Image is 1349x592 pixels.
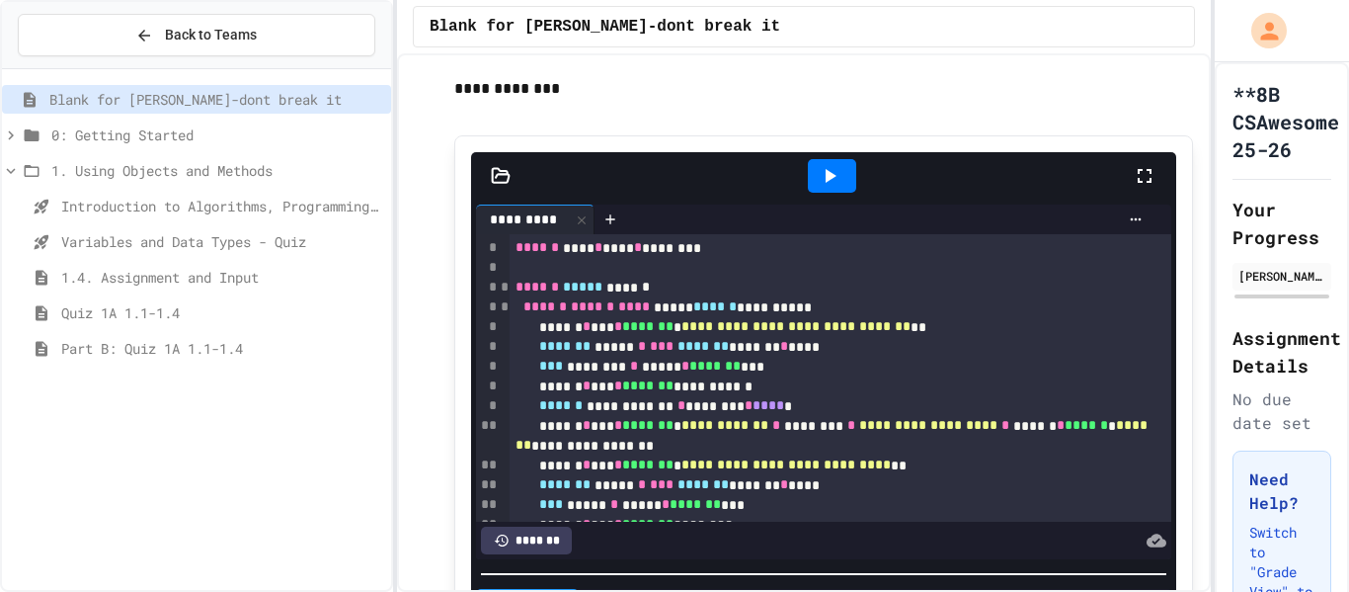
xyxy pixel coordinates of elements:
[1238,267,1325,285] div: [PERSON_NAME]
[51,160,383,181] span: 1. Using Objects and Methods
[18,14,375,56] button: Back to Teams
[61,231,383,252] span: Variables and Data Types - Quiz
[61,196,383,216] span: Introduction to Algorithms, Programming, and Compilers
[1249,467,1314,515] h3: Need Help?
[61,267,383,288] span: 1.4. Assignment and Input
[51,125,383,145] span: 0: Getting Started
[1232,196,1331,251] h2: Your Progress
[165,25,257,45] span: Back to Teams
[61,338,383,359] span: Part B: Quiz 1A 1.1-1.4
[1230,8,1292,53] div: My Account
[49,89,383,110] span: Blank for [PERSON_NAME]-dont break it
[1232,387,1331,435] div: No due date set
[1232,324,1331,380] h2: Assignment Details
[61,302,383,323] span: Quiz 1A 1.1-1.4
[1232,80,1339,163] h1: **8B CSAwesome 25-26
[430,15,780,39] span: Blank for [PERSON_NAME]-dont break it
